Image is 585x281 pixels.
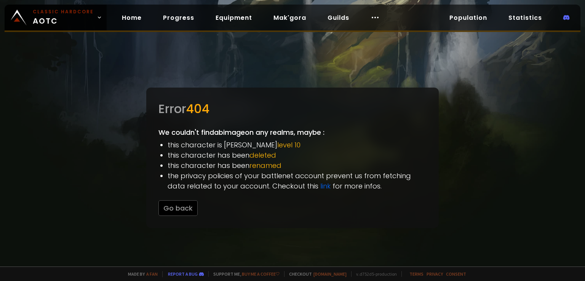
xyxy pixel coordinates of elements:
li: this character is [PERSON_NAME] [168,140,427,150]
span: Support me, [208,271,280,277]
a: Guilds [321,10,355,26]
a: Mak'gora [267,10,312,26]
a: Report a bug [168,271,198,277]
span: Made by [123,271,158,277]
span: renamed [249,161,281,170]
button: Go back [158,200,198,216]
span: AOTC [33,8,94,27]
span: 404 [186,100,209,117]
li: the privacy policies of your battlenet account prevent us from fetching data related to your acco... [168,171,427,191]
li: this character has been [168,160,427,171]
span: level 10 [277,140,300,150]
a: Progress [157,10,200,26]
span: Checkout [284,271,347,277]
a: Equipment [209,10,258,26]
a: a fan [146,271,158,277]
a: Classic HardcoreAOTC [5,5,107,30]
a: [DOMAIN_NAME] [313,271,347,277]
a: Terms [409,271,424,277]
a: Consent [446,271,466,277]
a: Population [443,10,493,26]
a: Home [116,10,148,26]
li: this character has been [168,150,427,160]
a: Go back [158,203,198,213]
div: We couldn't find abimage on any realms, maybe : [146,88,439,228]
a: link [320,181,331,191]
a: Statistics [502,10,548,26]
span: v. d752d5 - production [351,271,397,277]
div: Error [158,100,427,118]
span: deleted [249,150,276,160]
a: Buy me a coffee [242,271,280,277]
a: Privacy [427,271,443,277]
small: Classic Hardcore [33,8,94,15]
